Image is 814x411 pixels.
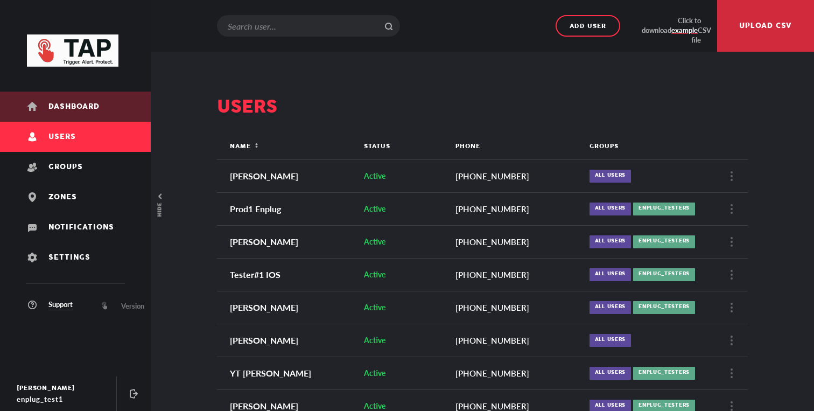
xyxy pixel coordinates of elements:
[447,258,581,291] td: [PHONE_NUMBER]
[230,143,251,150] span: Name
[364,401,385,410] span: Active
[633,268,695,281] div: Enplug_Testers
[121,301,144,311] span: Version
[17,394,106,405] div: enplug_test1
[217,95,748,120] div: Users
[590,203,631,215] div: All users
[48,224,114,232] span: Notifications
[217,192,356,225] td: Prod1 Enplug
[447,357,581,389] td: [PHONE_NUMBER]
[556,15,620,37] button: Add user
[590,268,631,281] div: All users
[671,26,698,34] a: example
[217,291,356,324] td: [PERSON_NAME]
[155,189,166,222] button: hide
[155,202,166,217] span: hide
[447,291,581,324] td: [PHONE_NUMBER]
[48,103,100,111] span: Dashboard
[590,301,631,314] div: All users
[364,270,385,279] span: Active
[27,299,73,311] a: Support
[17,383,106,394] div: [PERSON_NAME]
[217,159,356,192] td: [PERSON_NAME]
[356,134,447,159] th: Status
[48,299,73,310] span: Support
[447,225,581,258] td: [PHONE_NUMBER]
[590,334,631,347] div: All users
[217,258,356,291] td: Tester#1 IOS
[581,134,715,159] th: Groups
[364,204,385,213] span: Active
[447,324,581,357] td: [PHONE_NUMBER]
[217,357,356,389] td: YT [PERSON_NAME]
[642,16,701,36] div: Click to download CSV file
[590,367,631,380] div: All users
[364,368,385,378] span: Active
[590,235,631,248] div: All users
[217,324,356,357] td: [PERSON_NAME]
[447,192,581,225] td: [PHONE_NUMBER]
[633,235,695,248] div: Enplug_Testers
[590,170,631,183] div: All users
[633,301,695,314] div: Enplug_Testers
[48,133,76,141] span: Users
[364,171,385,180] span: Active
[364,303,385,312] span: Active
[217,15,400,37] input: Search user...
[364,237,385,246] span: Active
[48,163,83,171] span: Groups
[48,193,77,201] span: Zones
[364,336,385,345] span: Active
[447,134,581,159] th: Phone
[447,159,581,192] td: [PHONE_NUMBER]
[48,254,90,262] span: Settings
[633,367,695,380] div: Enplug_Testers
[570,19,606,34] span: Add user
[633,203,695,215] div: Enplug_Testers
[217,225,356,258] td: [PERSON_NAME]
